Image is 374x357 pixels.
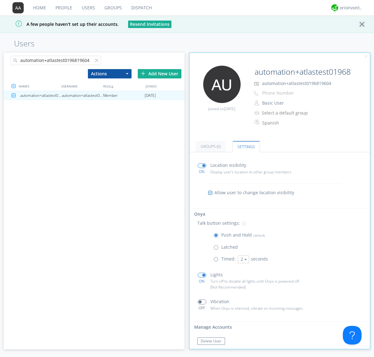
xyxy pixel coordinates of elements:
[210,298,229,305] p: Vibration
[20,91,62,100] div: automation+atlastest0196819604
[195,169,209,174] div: ON
[252,233,265,237] span: (default)
[203,66,241,103] img: 373638.png
[233,141,260,152] a: Settings
[196,141,226,152] a: Groups (0)
[210,278,314,284] p: Turn off to disable all lights until Onyx is powered off.
[102,82,144,91] div: ROLE
[17,82,59,91] div: NAMES
[221,256,236,262] p: Timed:
[197,337,225,345] button: Delete User
[195,279,209,284] div: ON
[210,271,223,278] p: Lights
[221,244,238,251] p: Latched
[221,232,265,238] p: Push and Hold
[4,91,185,100] a: automation+atlastest0196819604automation+atlastest0196819604Member[DATE]
[210,284,314,290] p: (Not Recommended)
[11,56,101,65] input: Search users
[208,106,235,111] span: Joined on
[210,162,246,169] p: Location visibility
[340,5,363,11] div: orionvontas+atlas+automation+org2
[254,119,261,126] img: In groups with Translation enabled, this user's messages will be automatically translated to and ...
[214,190,294,196] span: Allow user to change location visibility
[138,69,181,78] div: Add New User
[262,80,331,86] span: automation+atlastest0196819604
[254,109,260,117] img: icon-alert-users-thin-outline.svg
[128,21,171,28] button: Resend Invitations
[62,91,103,100] div: automation+atlastest0196819604
[12,2,24,13] img: 373638.png
[210,169,314,175] p: Display user's location to other group members.
[331,4,338,11] img: 29d36aed6fa347d5a1537e7736e6aa13
[145,91,156,100] span: [DATE]
[195,305,209,311] div: OFF
[343,326,362,345] iframe: Toggle Customer Support
[252,66,353,78] input: Name
[141,71,145,76] img: plus.svg
[210,305,314,311] p: When Onyx is silenced, vibrate on incoming messages.
[262,120,314,126] div: Spanish
[262,110,314,116] div: Select a default group
[144,82,186,91] div: JOINED
[103,91,145,100] div: Member
[364,54,368,59] img: cancel.svg
[254,101,259,106] img: person-outline.svg
[251,256,268,262] span: seconds
[5,21,119,27] span: A few people haven't set up their accounts.
[60,82,102,91] div: USERNAME
[197,220,240,227] p: Talk button settings:
[254,91,259,96] img: phone-outline.svg
[238,256,249,263] button: 2
[260,99,322,107] button: Basic User
[224,106,235,111] span: [DATE]
[88,69,132,78] button: Actions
